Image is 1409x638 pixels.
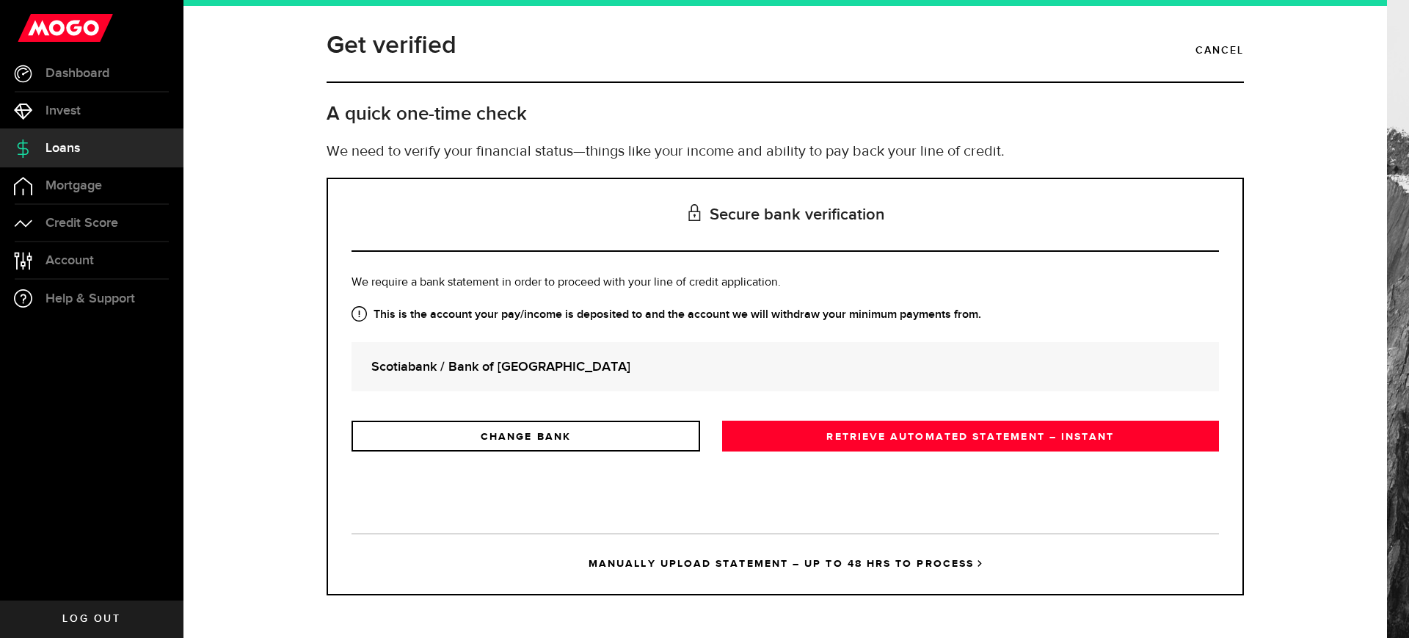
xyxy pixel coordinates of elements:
a: Cancel [1195,38,1244,63]
span: Invest [45,104,81,117]
span: Help & Support [45,292,135,305]
h1: Get verified [327,26,456,65]
iframe: LiveChat chat widget [1347,576,1409,638]
h3: Secure bank verification [352,179,1219,252]
p: We need to verify your financial status—things like your income and ability to pay back your line... [327,141,1244,163]
span: Log out [62,614,120,624]
strong: Scotiabank / Bank of [GEOGRAPHIC_DATA] [371,357,1199,377]
span: Dashboard [45,67,109,80]
span: Account [45,254,94,267]
span: Credit Score [45,217,118,230]
strong: This is the account your pay/income is deposited to and the account we will withdraw your minimum... [352,306,1219,324]
span: Loans [45,142,80,155]
a: RETRIEVE AUTOMATED STATEMENT – INSTANT [722,421,1219,452]
a: CHANGE BANK [352,421,700,452]
span: Mortgage [45,179,102,192]
h2: A quick one-time check [327,102,1244,126]
span: We require a bank statement in order to proceed with your line of credit application. [352,277,781,289]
